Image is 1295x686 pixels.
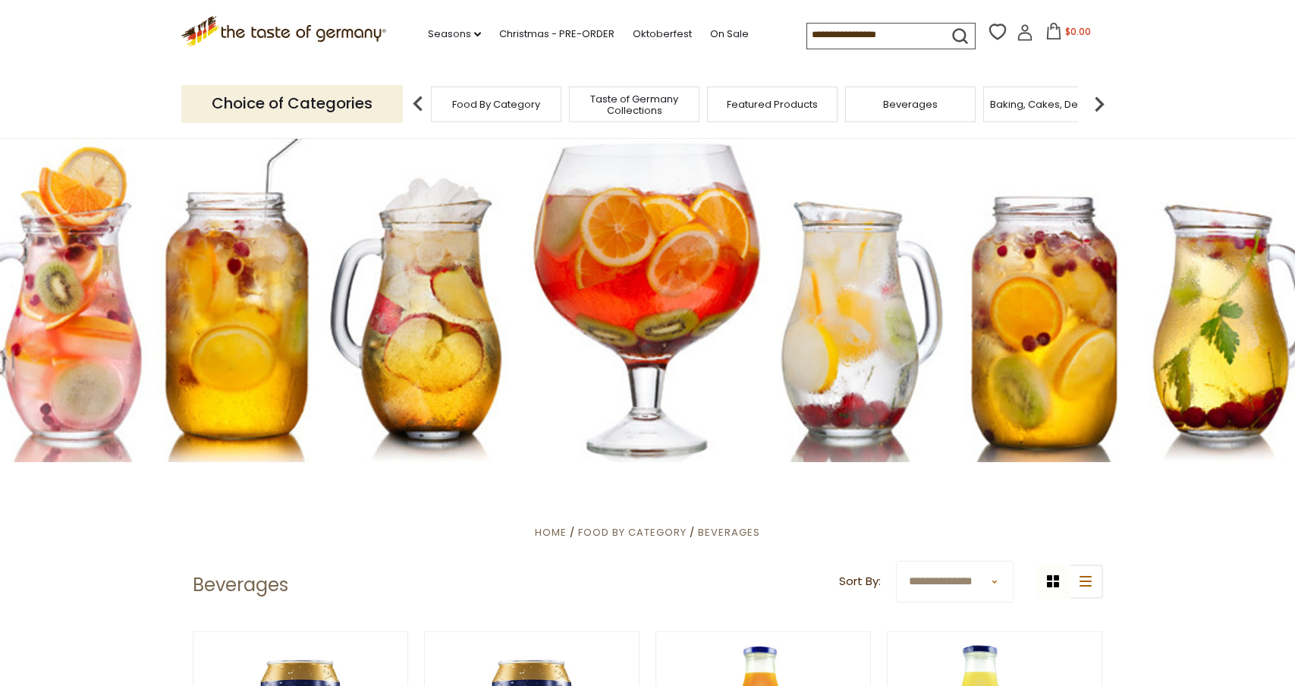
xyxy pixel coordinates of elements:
[574,93,695,116] a: Taste of Germany Collections
[1036,23,1101,46] button: $0.00
[1084,89,1114,119] img: next arrow
[403,89,433,119] img: previous arrow
[535,525,567,540] a: Home
[181,85,403,122] p: Choice of Categories
[428,26,481,42] a: Seasons
[698,525,760,540] a: Beverages
[193,574,288,596] h1: Beverages
[710,26,749,42] a: On Sale
[1065,25,1091,38] span: $0.00
[578,525,687,540] a: Food By Category
[727,99,818,110] a: Featured Products
[839,572,881,591] label: Sort By:
[633,26,692,42] a: Oktoberfest
[990,99,1108,110] a: Baking, Cakes, Desserts
[883,99,938,110] a: Beverages
[452,99,540,110] a: Food By Category
[499,26,614,42] a: Christmas - PRE-ORDER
